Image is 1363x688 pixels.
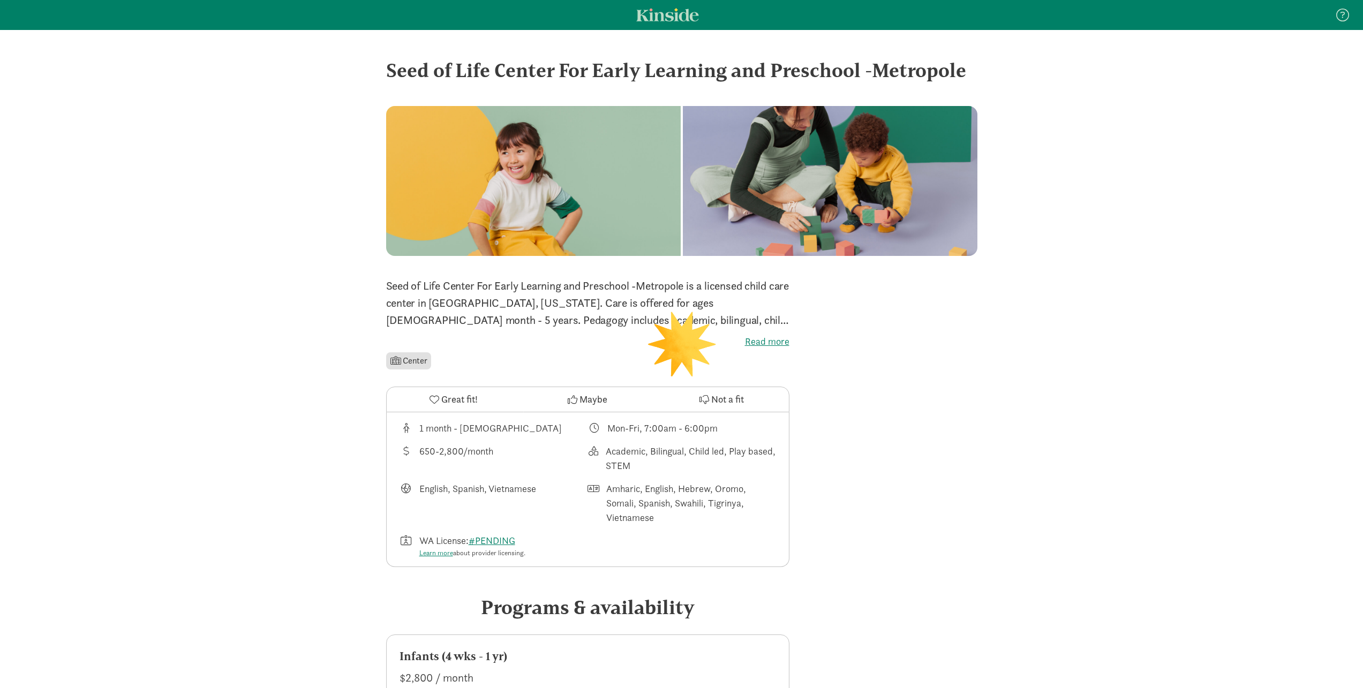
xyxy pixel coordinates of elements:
p: Seed of Life Center For Early Learning and Preschool -Metropole is a licensed child care center i... [386,277,789,329]
div: English, Spanish, Vietnamese [419,481,536,525]
button: Maybe [521,387,654,412]
a: Kinside [636,8,699,21]
div: Mon-Fri, 7:00am - 6:00pm [607,421,718,435]
div: Programs & availability [386,593,789,622]
div: Seed of Life Center For Early Learning and Preschool -Metropole [386,56,977,85]
div: 1 month - [DEMOGRAPHIC_DATA] [419,421,562,435]
div: License number [400,533,588,558]
div: Age range for children that this provider cares for [400,421,588,435]
button: Not a fit [654,387,788,412]
div: about provider licensing. [419,548,525,558]
div: Class schedule [588,421,776,435]
div: Infants (4 wks - 1 yr) [400,648,776,665]
span: Maybe [579,392,607,406]
div: Average tuition for this program [400,444,588,473]
div: Languages spoken [588,481,776,525]
label: Read more [386,335,789,348]
div: 650-2,800/month [419,444,493,473]
button: Great fit! [387,387,521,412]
a: Learn more [419,548,453,557]
a: #PENDING [469,534,515,547]
div: Academic, Bilingual, Child led, Play based, STEM [606,444,776,473]
div: $2,800 / month [400,669,776,686]
div: WA License: [419,533,525,558]
span: Not a fit [711,392,744,406]
div: This provider's education philosophy [588,444,776,473]
div: Languages taught [400,481,588,525]
li: Center [386,352,432,369]
div: Amharic, English, Hebrew, Oromo, Somali, Spanish, Swahili, Tigrinya, Vietnamese [606,481,776,525]
span: Great fit! [441,392,478,406]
